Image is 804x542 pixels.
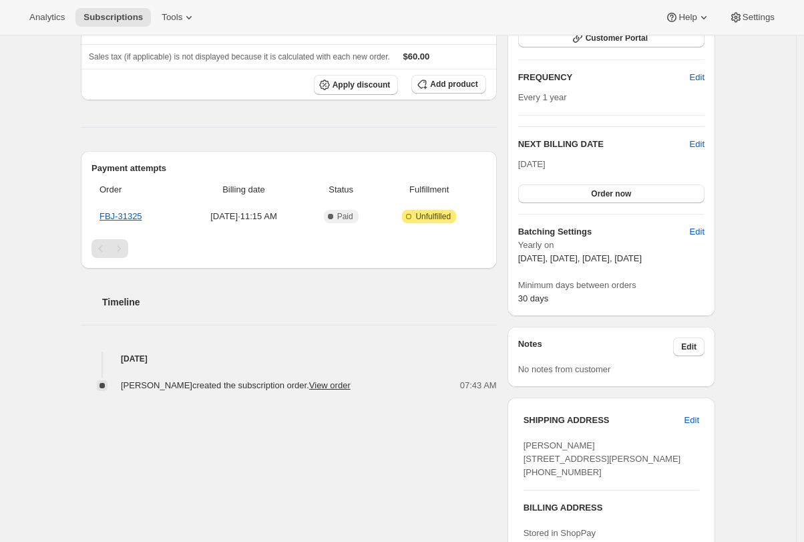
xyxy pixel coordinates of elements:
[91,239,486,258] nav: Pagination
[381,183,478,196] span: Fulfillment
[314,75,399,95] button: Apply discount
[681,342,696,352] span: Edit
[524,414,684,427] h3: SHIPPING ADDRESS
[518,364,611,374] span: No notes from customer
[673,337,705,356] button: Edit
[162,12,182,23] span: Tools
[518,279,705,292] span: Minimum days between orders
[411,75,485,94] button: Add product
[91,175,182,205] th: Order
[684,414,699,427] span: Edit
[690,71,705,84] span: Edit
[333,80,391,90] span: Apply discount
[518,71,690,84] h2: FREQUENCY
[83,12,143,23] span: Subscriptions
[678,12,696,23] span: Help
[518,92,567,102] span: Every 1 year
[518,138,690,151] h2: NEXT BILLING DATE
[186,210,301,223] span: [DATE] · 11:15 AM
[518,239,705,252] span: Yearly on
[518,184,705,203] button: Order now
[743,12,775,23] span: Settings
[524,440,681,477] span: [PERSON_NAME] [STREET_ADDRESS][PERSON_NAME] [PHONE_NUMBER]
[518,225,690,239] h6: Batching Settings
[586,33,648,43] span: Customer Portal
[121,380,351,390] span: [PERSON_NAME] created the subscription order.
[682,67,713,88] button: Edit
[682,221,713,243] button: Edit
[154,8,204,27] button: Tools
[591,188,631,199] span: Order now
[524,528,596,538] span: Stored in ShopPay
[21,8,73,27] button: Analytics
[102,295,497,309] h2: Timeline
[29,12,65,23] span: Analytics
[690,138,705,151] button: Edit
[518,29,705,47] button: Customer Portal
[310,183,373,196] span: Status
[430,79,477,90] span: Add product
[186,183,301,196] span: Billing date
[518,159,546,169] span: [DATE]
[99,211,142,221] a: FBJ-31325
[657,8,718,27] button: Help
[403,51,430,61] span: $60.00
[524,501,699,515] h3: BILLING ADDRESS
[721,8,783,27] button: Settings
[460,379,497,392] span: 07:43 AM
[91,162,486,175] h2: Payment attempts
[518,253,642,263] span: [DATE], [DATE], [DATE], [DATE]
[518,337,674,356] h3: Notes
[518,293,549,303] span: 30 days
[309,380,351,390] a: View order
[75,8,151,27] button: Subscriptions
[415,211,451,222] span: Unfulfilled
[89,52,390,61] span: Sales tax (if applicable) is not displayed because it is calculated with each new order.
[676,410,707,431] button: Edit
[690,225,705,239] span: Edit
[337,211,353,222] span: Paid
[81,352,497,366] h4: [DATE]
